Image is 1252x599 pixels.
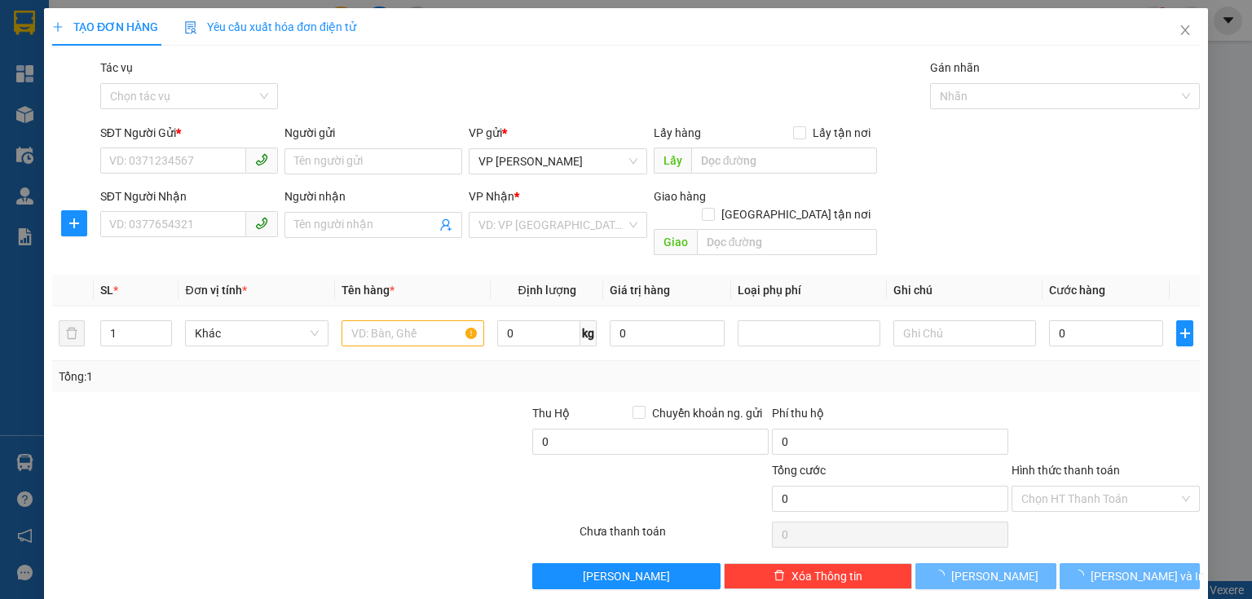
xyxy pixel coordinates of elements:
span: kg [580,320,597,346]
span: VP Hoàng Liệt [478,149,637,174]
span: Yêu cầu xuất hóa đơn điện tử [184,20,356,33]
label: Tác vụ [100,61,133,74]
span: Giao hàng [653,190,705,203]
label: Hình thức thanh toán [1012,464,1120,477]
div: Người gửi [284,124,462,142]
span: phone [255,153,268,166]
input: Dọc đường [696,229,877,255]
span: Xóa Thông tin [791,567,862,585]
div: SĐT Người Gửi [100,124,278,142]
div: VP gửi [469,124,646,142]
img: icon [184,21,197,34]
button: deleteXóa Thông tin [724,563,912,589]
input: Dọc đường [690,148,877,174]
span: TẠO ĐƠN HÀNG [52,20,158,33]
span: Giao [653,229,696,255]
span: Lấy hàng [653,126,700,139]
input: 0 [610,320,724,346]
span: user-add [439,218,452,231]
span: Cước hàng [1049,284,1105,297]
span: plus [1177,327,1192,340]
span: loading [1073,570,1091,581]
th: Ghi chú [887,275,1043,306]
div: Phí thu hộ [772,404,1008,429]
div: SĐT Người Nhận [100,187,278,205]
span: loading [933,570,951,581]
button: Close [1162,8,1208,54]
span: Chuyển khoản ng. gửi [646,404,769,422]
span: VP Nhận [469,190,514,203]
div: Chưa thanh toán [578,522,769,551]
button: plus [1176,320,1193,346]
span: Lấy tận nơi [806,124,877,142]
div: Tổng: 1 [59,368,484,385]
span: [GEOGRAPHIC_DATA] tận nơi [715,205,877,223]
th: Loại phụ phí [731,275,887,306]
input: Ghi Chú [893,320,1036,346]
span: [PERSON_NAME] và In [1091,567,1205,585]
span: Thu Hộ [531,407,569,420]
span: phone [255,217,268,230]
span: delete [774,570,785,583]
span: [PERSON_NAME] [951,567,1038,585]
button: [PERSON_NAME] [531,563,720,589]
span: Lấy [653,148,690,174]
span: SL [100,284,113,297]
button: [PERSON_NAME] và In [1060,563,1201,589]
span: Tổng cước [772,464,826,477]
button: plus [61,210,87,236]
button: delete [59,320,85,346]
span: [PERSON_NAME] [583,567,670,585]
span: Định lượng [518,284,575,297]
span: Giá trị hàng [610,284,670,297]
div: Người nhận [284,187,462,205]
span: plus [62,217,86,230]
input: VD: Bàn, Ghế [341,320,483,346]
button: [PERSON_NAME] [915,563,1056,589]
span: close [1179,24,1192,37]
span: Khác [195,321,318,346]
span: plus [52,21,64,33]
span: Đơn vị tính [185,284,246,297]
label: Gán nhãn [930,61,980,74]
span: Tên hàng [341,284,394,297]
